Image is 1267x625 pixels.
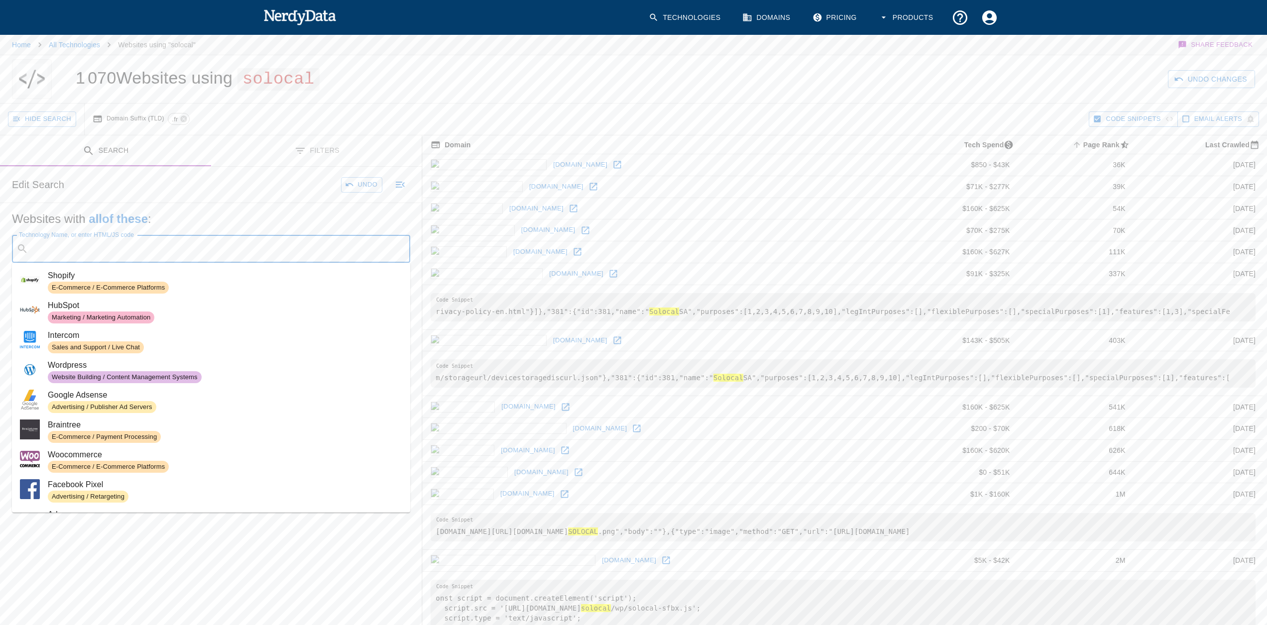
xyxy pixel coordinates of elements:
[498,443,558,458] a: [DOMAIN_NAME]
[1018,439,1133,461] td: 626K
[896,439,1018,461] td: $160K - $620K
[16,59,47,99] img: "solocal" logo
[76,68,320,87] h1: 1 070 Websites using
[431,359,1256,388] pre: m/storageurl/devicestoragediscurl.json"},"381":{"id":381,"name":" SA","purposes":[1,2,3,4,5,6,7,8...
[1018,550,1133,572] td: 2M
[1070,139,1134,151] span: A page popularity ranking based on a domain's backlinks. Smaller numbers signal more popular doma...
[736,3,798,32] a: Domains
[168,114,181,124] span: .fr
[896,550,1018,572] td: $5K - $42K
[1089,111,1177,127] button: Hide Code Snippets
[896,263,1018,285] td: $91K - $325K
[551,157,610,173] a: [DOMAIN_NAME]
[431,445,494,456] img: latina.fr icon
[12,35,196,55] nav: breadcrumb
[1018,263,1133,285] td: 337K
[499,399,558,415] a: [DOMAIN_NAME]
[48,509,402,521] span: Adyen
[49,41,100,49] a: All Technologies
[896,241,1018,263] td: $160K - $627K
[431,181,523,192] img: siecledigital.fr icon
[610,333,625,348] a: Open 1max2coloriages.fr in new window
[896,418,1018,440] td: $200 - $70K
[1177,111,1259,127] button: Get email alerts with newly found website results. Click to enable.
[48,449,402,461] span: Woocommerce
[606,266,621,281] a: Open pourquoidocteur.fr in new window
[48,462,169,472] span: E-Commerce / E-Commerce Platforms
[1134,461,1264,483] td: [DATE]
[431,159,547,170] img: famillechretienne.fr icon
[431,402,495,413] img: ouifm.fr icon
[519,222,578,238] a: [DOMAIN_NAME]
[107,114,168,124] span: Domain Suffix (TLD)
[431,246,507,257] img: urbanhit.fr icon
[1134,219,1264,241] td: [DATE]
[211,135,422,167] button: Filters
[1018,176,1133,198] td: 39K
[431,423,566,434] img: donneespersonnelles.fr icon
[1134,439,1264,461] td: [DATE]
[12,41,31,49] a: Home
[896,198,1018,219] td: $160K - $625K
[1168,70,1255,89] button: Undo Changes
[1176,35,1255,55] button: Share Feedback
[431,293,1256,321] pre: rivacy-policy-en.html"}]},"381":{"id":381,"name":" SA","purposes":[1,2,3,4,5,6,7,8,9,10],"legIntP...
[48,403,156,412] span: Advertising / Publisher Ad Servers
[12,177,64,193] h6: Edit Search
[599,553,659,568] a: [DOMAIN_NAME]
[431,139,470,151] span: The registered domain name (i.e. "nerdydata.com").
[581,604,611,612] hl: solocal
[431,467,508,478] img: woopets.fr icon
[643,3,728,32] a: Technologies
[873,3,941,32] button: Products
[1018,483,1133,505] td: 1M
[1134,241,1264,263] td: [DATE]
[118,40,196,50] p: Websites using "solocal"
[1018,418,1133,440] td: 618K
[566,201,581,216] a: Open voltage.fr in new window
[586,179,601,194] a: Open siecledigital.fr in new window
[896,176,1018,198] td: $71K - $277K
[558,443,573,458] a: Open latina.fr in new window
[1134,396,1264,418] td: [DATE]
[1217,554,1255,592] iframe: Drift Widget Chat Controller
[48,313,154,322] span: Marketing / Marketing Automation
[1134,263,1264,285] td: [DATE]
[896,461,1018,483] td: $0 - $51K
[431,225,514,236] img: guide-vue.fr icon
[341,177,383,193] button: Undo
[806,3,865,32] a: Pricing
[1106,113,1160,125] span: Hide Code Snippets
[629,421,644,436] a: Open donneespersonnelles.fr in new window
[431,513,1256,541] pre: [DOMAIN_NAME][URL][DOMAIN_NAME] .png","body":""},{"type":"image","method":"GET","url":"[URL][DOMA...
[1134,418,1264,440] td: [DATE]
[896,483,1018,505] td: $1K - $160K
[571,465,586,480] a: Open woopets.fr in new window
[431,268,543,279] img: pourquoidocteur.fr icon
[48,329,402,341] span: Intercom
[659,553,674,568] a: Open pharmacie-paris-citypharma.fr in new window
[48,300,402,312] span: HubSpot
[975,3,1004,32] button: Account Settings
[1018,198,1133,219] td: 54K
[431,203,503,214] img: voltage.fr icon
[896,154,1018,176] td: $850 - $43K
[896,329,1018,351] td: $143K - $505K
[558,400,573,415] a: Open ouifm.fr in new window
[12,211,410,227] h5: Websites with :
[1018,461,1133,483] td: 644K
[1018,241,1133,263] td: 111K
[1018,154,1133,176] td: 36K
[896,219,1018,241] td: $70K - $275K
[1134,198,1264,219] td: [DATE]
[570,244,585,259] a: Open urbanhit.fr in new window
[527,179,586,195] a: [DOMAIN_NAME]
[1134,483,1264,505] td: [DATE]
[48,389,402,401] span: Google Adsense
[713,374,743,382] hl: Solocal
[610,157,625,172] a: Open famillechretienne.fr in new window
[1134,176,1264,198] td: [DATE]
[551,333,610,348] a: [DOMAIN_NAME]
[8,111,76,127] button: Hide Search
[507,201,566,216] a: [DOMAIN_NAME]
